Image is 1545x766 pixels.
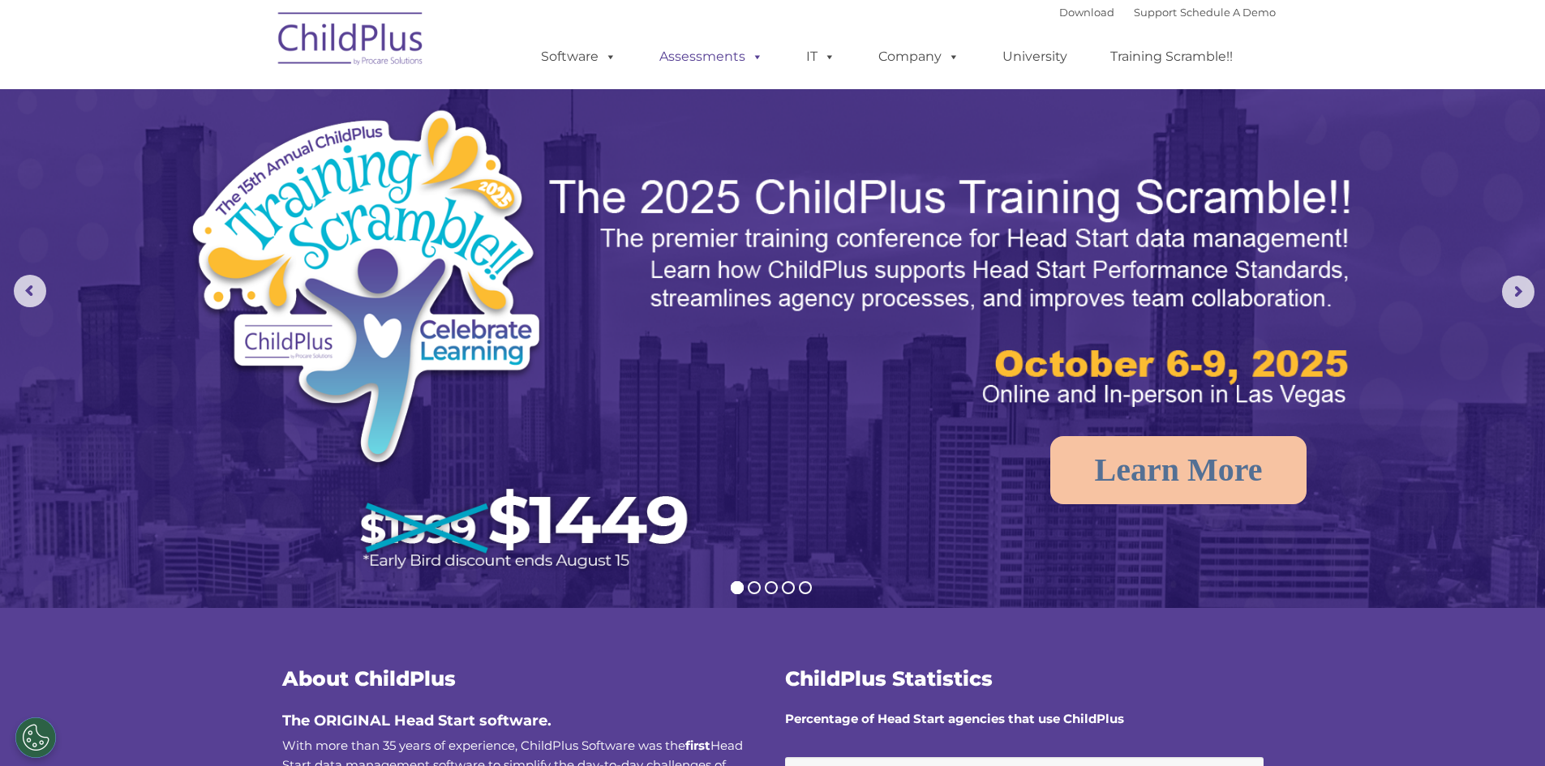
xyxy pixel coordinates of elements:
[15,717,56,758] button: Cookies Settings
[282,666,456,691] span: About ChildPlus
[1134,6,1177,19] a: Support
[1094,41,1249,73] a: Training Scramble!!
[282,712,551,730] span: The ORIGINAL Head Start software.
[785,666,993,691] span: ChildPlus Statistics
[1180,6,1276,19] a: Schedule A Demo
[270,1,432,82] img: ChildPlus by Procare Solutions
[685,738,710,753] b: first
[986,41,1084,73] a: University
[1059,6,1276,19] font: |
[790,41,852,73] a: IT
[643,41,779,73] a: Assessments
[1280,591,1545,766] iframe: Chat Widget
[1050,436,1307,504] a: Learn More
[862,41,976,73] a: Company
[525,41,633,73] a: Software
[785,711,1124,726] strong: Percentage of Head Start agencies that use ChildPlus
[1059,6,1114,19] a: Download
